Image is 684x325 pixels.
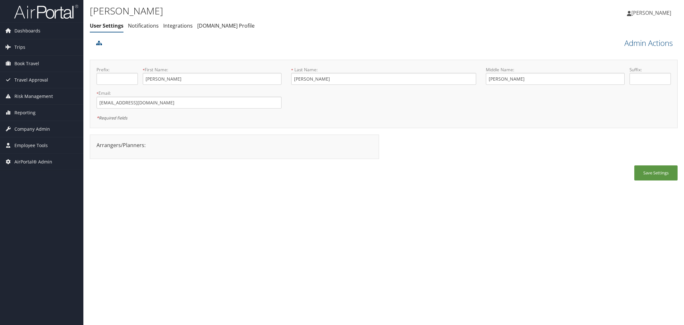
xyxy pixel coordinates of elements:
a: [DOMAIN_NAME] Profile [197,22,255,29]
span: Dashboards [14,23,40,39]
label: Middle Name: [486,66,625,73]
label: First Name: [143,66,282,73]
a: Admin Actions [624,38,673,48]
span: Travel Approval [14,72,48,88]
button: Save Settings [634,165,678,180]
img: airportal-logo.png [14,4,78,19]
em: Required fields [97,115,127,121]
label: Last Name: [291,66,476,73]
a: [PERSON_NAME] [627,3,678,22]
label: Email: [97,90,282,96]
span: Book Travel [14,56,39,72]
a: Notifications [128,22,159,29]
span: AirPortal® Admin [14,154,52,170]
label: Prefix: [97,66,138,73]
a: Integrations [163,22,193,29]
span: Company Admin [14,121,50,137]
a: User Settings [90,22,123,29]
div: Arrangers/Planners: [92,141,377,149]
span: Reporting [14,105,36,121]
h1: [PERSON_NAME] [90,4,482,18]
span: Employee Tools [14,137,48,154]
span: Risk Management [14,88,53,104]
label: Suffix: [629,66,671,73]
span: Trips [14,39,25,55]
span: [PERSON_NAME] [631,9,671,16]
